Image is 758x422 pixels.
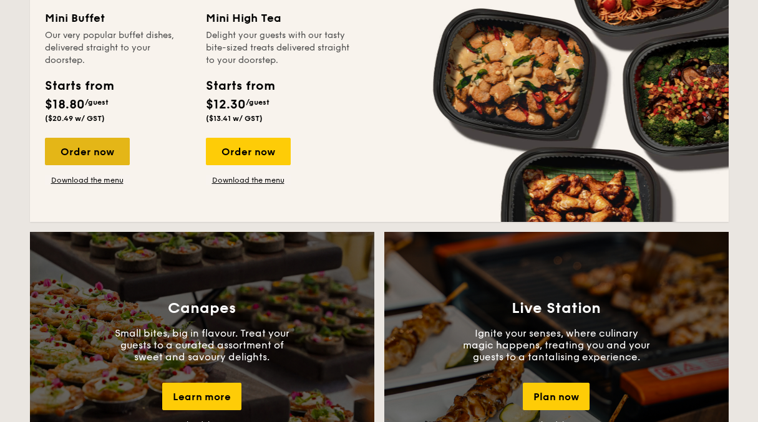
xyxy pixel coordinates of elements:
h3: Live Station [512,300,601,317]
div: Plan now [523,383,590,410]
p: Small bites, big in flavour. Treat your guests to a curated assortment of sweet and savoury delig... [109,327,296,363]
div: Starts from [206,77,274,95]
div: Learn more [162,383,241,410]
h3: Canapes [168,300,236,317]
span: ($13.41 w/ GST) [206,114,263,123]
div: Our very popular buffet dishes, delivered straight to your doorstep. [45,29,191,67]
span: $12.30 [206,97,246,112]
span: /guest [85,98,109,107]
a: Download the menu [206,175,291,185]
span: $18.80 [45,97,85,112]
span: /guest [246,98,270,107]
div: Order now [206,138,291,165]
p: Ignite your senses, where culinary magic happens, treating you and your guests to a tantalising e... [463,327,650,363]
span: ($20.49 w/ GST) [45,114,105,123]
div: Mini High Tea [206,9,352,27]
div: Order now [45,138,130,165]
div: Mini Buffet [45,9,191,27]
a: Download the menu [45,175,130,185]
div: Starts from [45,77,113,95]
div: Delight your guests with our tasty bite-sized treats delivered straight to your doorstep. [206,29,352,67]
